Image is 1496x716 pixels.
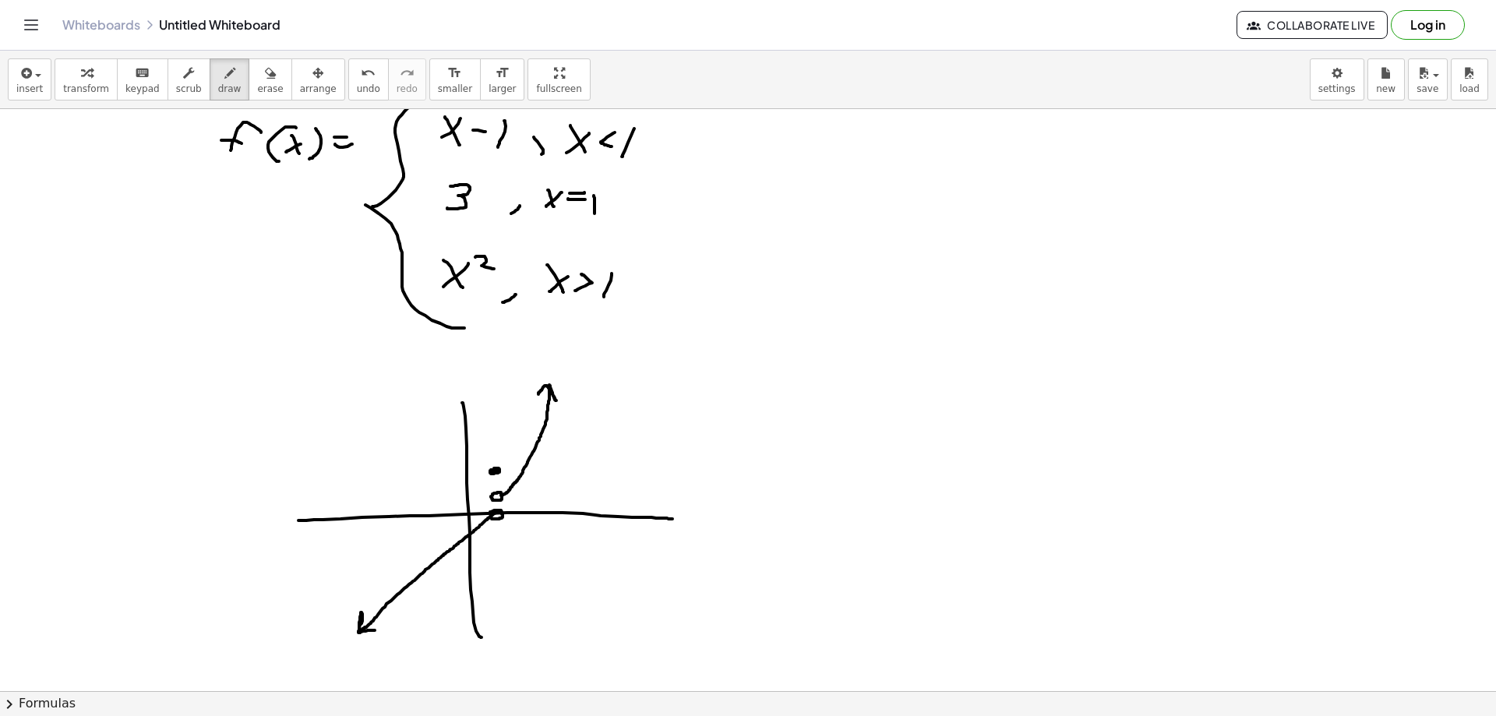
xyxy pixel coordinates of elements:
button: settings [1310,58,1364,101]
button: scrub [168,58,210,101]
button: save [1408,58,1448,101]
span: new [1376,83,1395,94]
span: settings [1318,83,1356,94]
button: Toggle navigation [19,12,44,37]
button: format_sizelarger [480,58,524,101]
a: Whiteboards [62,17,140,33]
span: keypad [125,83,160,94]
i: format_size [447,64,462,83]
span: scrub [176,83,202,94]
button: draw [210,58,250,101]
span: insert [16,83,43,94]
span: erase [257,83,283,94]
button: arrange [291,58,345,101]
button: keyboardkeypad [117,58,168,101]
button: undoundo [348,58,389,101]
button: insert [8,58,51,101]
i: format_size [495,64,510,83]
button: format_sizesmaller [429,58,481,101]
span: redo [397,83,418,94]
span: fullscreen [536,83,581,94]
span: save [1417,83,1438,94]
i: undo [361,64,376,83]
span: smaller [438,83,472,94]
button: erase [249,58,291,101]
button: transform [55,58,118,101]
button: Collaborate Live [1237,11,1388,39]
span: Collaborate Live [1250,18,1374,32]
i: redo [400,64,415,83]
button: redoredo [388,58,426,101]
span: undo [357,83,380,94]
i: keyboard [135,64,150,83]
button: fullscreen [527,58,590,101]
button: load [1451,58,1488,101]
span: arrange [300,83,337,94]
span: larger [489,83,516,94]
span: draw [218,83,242,94]
span: transform [63,83,109,94]
span: load [1459,83,1480,94]
button: new [1367,58,1405,101]
button: Log in [1391,10,1465,40]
